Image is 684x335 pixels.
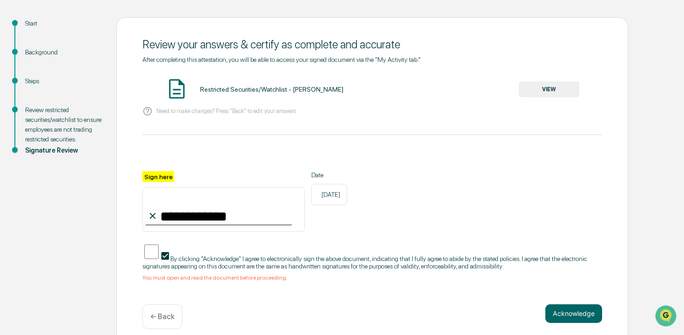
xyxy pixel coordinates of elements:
[311,184,347,205] div: [DATE]
[6,131,62,148] a: 🔎Data Lookup
[654,304,679,329] iframe: Open customer support
[144,242,159,261] input: By clicking "Acknowledge" I agree to electronically sign the above document, indicating that I fu...
[142,275,602,281] div: You must open and read the document before proceeding.
[142,255,587,270] span: By clicking "Acknowledge" I agree to electronically sign the above document, indicating that I fu...
[9,71,26,88] img: 1746055101610-c473b297-6a78-478c-a979-82029cc54cd1
[519,81,579,97] button: VIEW
[156,107,296,114] p: Need to make changes? Press "Back" to edit your answers
[77,117,115,127] span: Attestations
[9,136,17,143] div: 🔎
[32,80,118,88] div: We're available if you need us!
[142,56,421,63] span: After completing this attestation, you will be able to access your signed document via the "My Ac...
[158,74,169,85] button: Start new chat
[67,118,75,126] div: 🗄️
[142,38,602,51] div: Review your answers & certify as complete and accurate
[25,19,101,28] div: Start
[6,114,64,130] a: 🖐️Preclearance
[200,86,343,93] div: Restricted Securities/Watchlist - [PERSON_NAME]
[25,146,101,155] div: Signature Review
[142,171,174,182] label: Sign here
[64,114,119,130] a: 🗄️Attestations
[19,117,60,127] span: Preclearance
[150,312,174,321] p: ← Back
[25,76,101,86] div: Steps
[25,47,101,57] div: Background
[66,157,113,165] a: Powered byPylon
[19,135,59,144] span: Data Lookup
[9,118,17,126] div: 🖐️
[93,158,113,165] span: Pylon
[311,171,347,179] label: Date
[165,77,188,100] img: Document Icon
[545,304,602,323] button: Acknowledge
[25,105,101,144] div: Review restricted securities/watchlist to ensure employees are not trading restricted securities.
[32,71,153,80] div: Start new chat
[9,20,169,34] p: How can we help?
